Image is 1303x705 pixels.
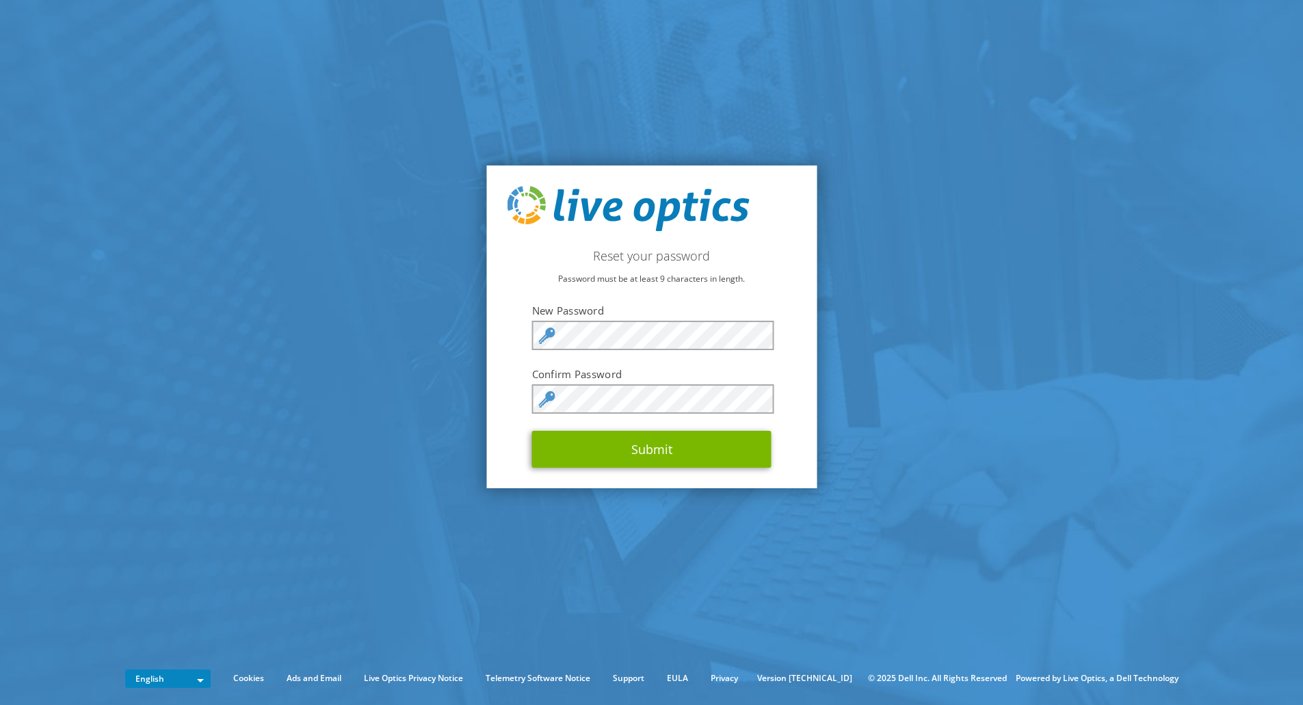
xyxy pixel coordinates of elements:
[1016,671,1179,686] li: Powered by Live Optics, a Dell Technology
[475,671,601,686] a: Telemetry Software Notice
[507,248,796,263] h2: Reset your password
[532,431,772,468] button: Submit
[657,671,698,686] a: EULA
[276,671,352,686] a: Ads and Email
[603,671,655,686] a: Support
[700,671,748,686] a: Privacy
[507,186,749,231] img: live_optics_svg.svg
[532,304,772,317] label: New Password
[354,671,473,686] a: Live Optics Privacy Notice
[750,671,859,686] li: Version [TECHNICAL_ID]
[223,671,274,686] a: Cookies
[507,271,796,287] p: Password must be at least 9 characters in length.
[532,367,772,381] label: Confirm Password
[861,671,1014,686] li: © 2025 Dell Inc. All Rights Reserved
